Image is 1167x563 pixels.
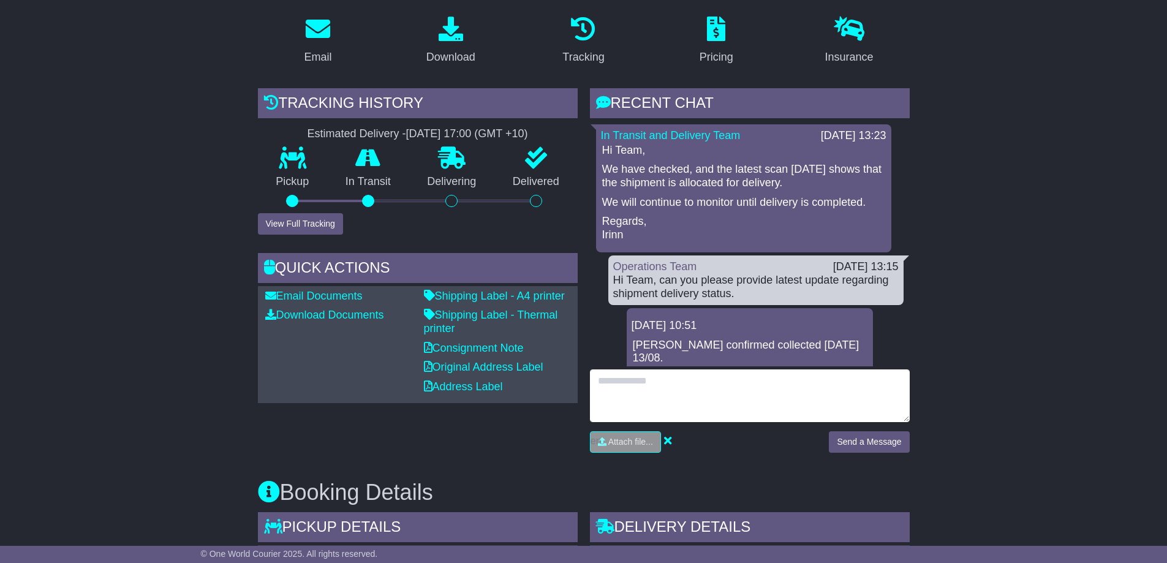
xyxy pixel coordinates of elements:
[258,88,578,121] div: Tracking history
[265,309,384,321] a: Download Documents
[424,361,543,373] a: Original Address Label
[829,431,909,453] button: Send a Message
[825,49,874,66] div: Insurance
[201,549,378,559] span: © One World Courier 2025. All rights reserved.
[258,175,328,189] p: Pickup
[258,213,343,235] button: View Full Tracking
[817,12,882,70] a: Insurance
[602,215,885,241] p: Regards, Irinn
[692,12,741,70] a: Pricing
[327,175,409,189] p: In Transit
[613,260,697,273] a: Operations Team
[296,12,339,70] a: Email
[258,127,578,141] div: Estimated Delivery -
[424,342,524,354] a: Consignment Note
[265,290,363,302] a: Email Documents
[601,129,741,142] a: In Transit and Delivery Team
[632,319,868,333] div: [DATE] 10:51
[409,175,495,189] p: Delivering
[613,274,899,300] div: Hi Team, can you please provide latest update regarding shipment delivery status.
[258,253,578,286] div: Quick Actions
[562,49,604,66] div: Tracking
[494,175,578,189] p: Delivered
[426,49,475,66] div: Download
[602,144,885,157] p: Hi Team,
[700,49,733,66] div: Pricing
[590,88,910,121] div: RECENT CHAT
[821,129,886,143] div: [DATE] 13:23
[406,127,528,141] div: [DATE] 17:00 (GMT +10)
[258,512,578,545] div: Pickup Details
[833,260,899,274] div: [DATE] 13:15
[304,49,331,66] div: Email
[602,196,885,210] p: We will continue to monitor until delivery is completed.
[554,12,612,70] a: Tracking
[424,380,503,393] a: Address Label
[590,512,910,545] div: Delivery Details
[424,290,565,302] a: Shipping Label - A4 printer
[258,480,910,505] h3: Booking Details
[633,339,867,365] p: [PERSON_NAME] confirmed collected [DATE] 13/08.
[418,12,483,70] a: Download
[424,309,558,334] a: Shipping Label - Thermal printer
[602,163,885,189] p: We have checked, and the latest scan [DATE] shows that the shipment is allocated for delivery.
